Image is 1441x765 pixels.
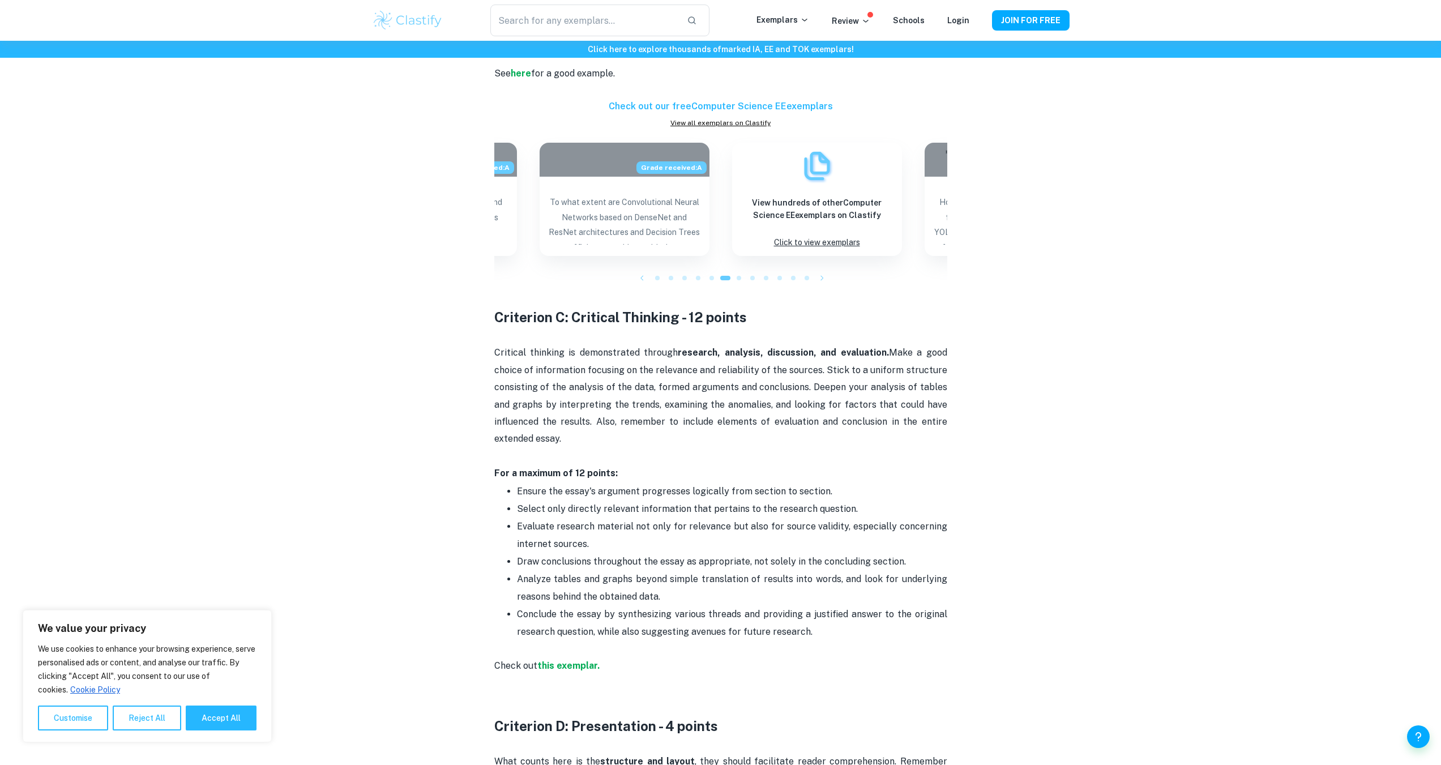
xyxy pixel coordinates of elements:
p: Select only directly relevant information that pertains to the research question. [517,501,947,518]
p: Exemplars [756,14,809,26]
a: here [511,68,531,79]
p: Draw conclusions throughout the essay as appropriate, not solely in the concluding section. [517,553,947,570]
button: Customise [38,706,108,730]
p: Review [832,15,870,27]
p: Evaluate research material not only for relevance but also for source validity, especially concer... [517,518,947,553]
p: See for a good example. [494,48,947,100]
h6: Check out our free Computer Science EE exemplars [494,100,947,113]
button: Help and Feedback [1407,725,1430,748]
p: We use cookies to enhance your browsing experience, serve personalised ads or content, and analys... [38,642,256,696]
input: Search for any exemplars... [490,5,677,36]
a: Schools [893,16,925,25]
h6: Click here to explore thousands of marked IA, EE and TOK exemplars ! [2,43,1439,55]
button: Accept All [186,706,256,730]
p: Critical thinking is demonstrated through Make a good choice of information focusing on the relev... [494,327,947,482]
p: Ensure the essay's argument progresses logically from section to section. [517,483,947,500]
a: this exemplar. [537,660,600,671]
button: JOIN FOR FREE [992,10,1070,31]
img: Exemplars [800,149,834,183]
p: We value your privacy [38,622,256,635]
strong: For a maximum of 12 points: [494,468,618,478]
p: Check out [494,640,947,675]
a: Blog exemplar: To what extent are Convolutional Neural Grade received:ATo what extent are Convolu... [540,143,709,256]
span: Grade received: A [636,161,707,174]
a: View all exemplars on Clastify [494,118,947,128]
a: Login [947,16,969,25]
img: Clastify logo [372,9,444,32]
strong: Criterion D: Presentation - 4 points [494,718,718,734]
p: Conclude the essay by synthesizing various threads and providing a justified answer to the origin... [517,606,947,640]
a: ExemplarsView hundreds of otherComputer Science EEexemplars on ClastifyClick to view exemplars [732,143,902,256]
p: Click to view exemplars [774,235,860,250]
a: Cookie Policy [70,685,121,695]
p: Analyze tables and graphs beyond simple translation of results into words, and look for underlyin... [517,571,947,605]
p: How do the real-time object detection frameworks; YOLOv8, YOLOv9, and YOLOv10, comparatively perf... [934,195,1085,245]
strong: Criterion C: Critical Thinking - 12 points [494,309,747,325]
h6: View hundreds of other Computer Science EE exemplars on Clastify [741,196,893,221]
button: Reject All [113,706,181,730]
p: To what extent are Convolutional Neural Networks based on DenseNet and ResNet architectures and D... [549,195,700,245]
div: We value your privacy [23,610,272,742]
strong: research, analysis, discussion, and evaluation. [678,347,889,358]
a: Blog exemplar: How do the real-time object detection frHow do the real-time object detection fram... [925,143,1094,256]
